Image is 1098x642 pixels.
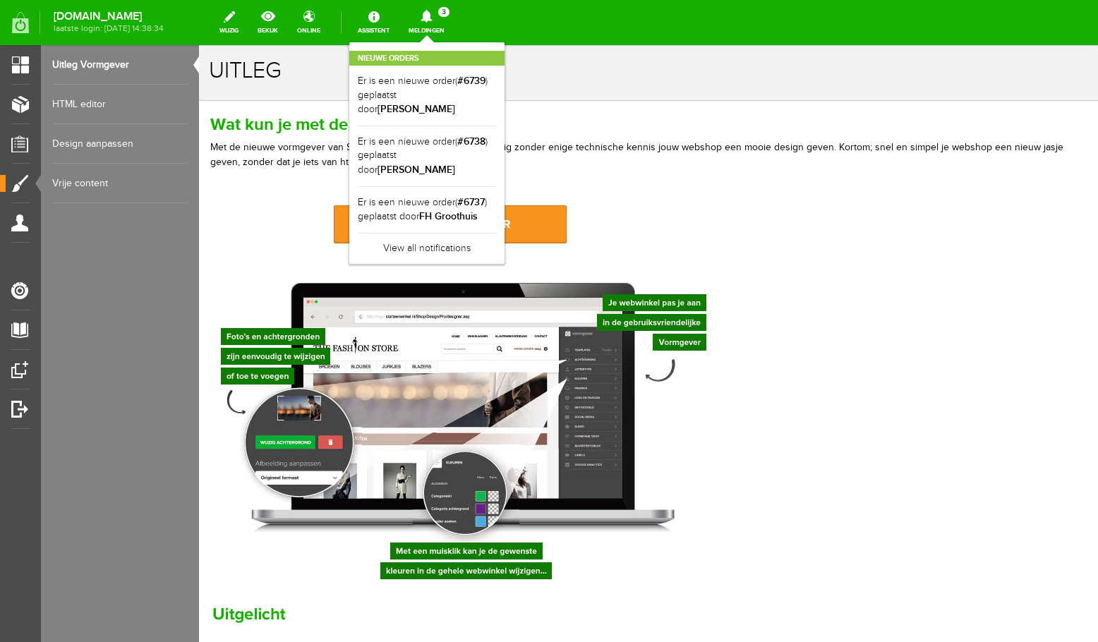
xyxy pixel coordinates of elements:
a: Design aanpassen [52,124,188,164]
b: [PERSON_NAME] [378,164,455,176]
h1: uitleg [10,13,889,38]
img: Uitleg [11,226,519,557]
a: Er is een nieuwe order(#6737) geplaatst doorFH Groothuis [358,195,496,224]
span: 3 [438,7,450,17]
b: [PERSON_NAME] [378,103,455,115]
h2: Nieuwe orders [349,51,505,66]
a: Meldingen3 Nieuwe ordersEr is een nieuwe order(#6739) geplaatst door[PERSON_NAME]Er is een nieuwe... [400,7,453,38]
a: online [289,7,329,38]
b: #6738 [457,135,485,147]
a: Er is een nieuwe order(#6738) geplaatst door[PERSON_NAME] [358,135,496,178]
a: HTML editor [52,85,188,124]
a: Vrije content [52,164,188,203]
b: FH Groothuis [419,210,478,222]
a: Er is een nieuwe order(#6739) geplaatst door[PERSON_NAME] [358,74,496,117]
a: Uitleg Vormgever [52,45,188,85]
span: laatste login: [DATE] 14:38:34 [54,25,164,32]
b: #6739 [457,75,485,87]
a: wijzig [211,7,247,38]
a: bekijk [249,7,286,38]
b: #6737 [457,196,485,208]
a: naar de vormgever [135,160,368,198]
h2: Wat kun je met de vormgever? [11,71,888,88]
a: View all notifications [358,233,496,256]
p: Met de nieuwe vormgever van Starteenwinkel kun je heel eenvoudig zonder enige technische kennis j... [11,95,888,125]
a: Assistent [349,7,398,38]
strong: [DOMAIN_NAME] [54,13,164,20]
